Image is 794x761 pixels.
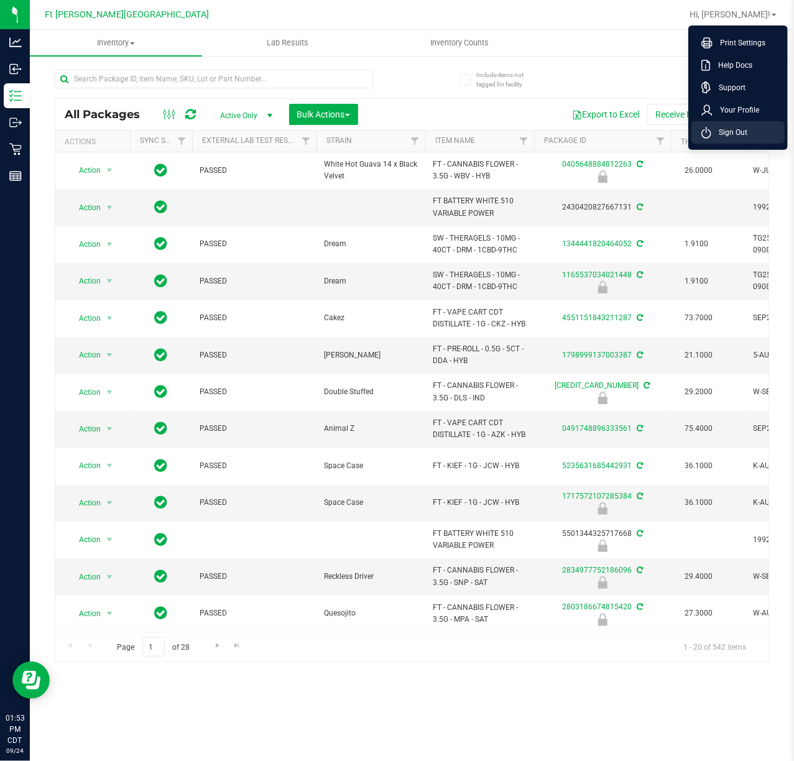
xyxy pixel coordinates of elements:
[155,604,168,622] span: In Sync
[228,637,246,654] a: Go to the last page
[635,351,643,359] span: Sync from Compliance System
[9,63,22,75] inline-svg: Inbound
[433,497,527,509] span: FT - KIEF - 1G - JCW - HYB
[635,529,643,538] span: Sync from Compliance System
[433,565,527,588] span: FT - CANNABIS FLOWER - 3.5G - SNP - SAT
[102,384,118,401] span: select
[200,275,309,287] span: PASSED
[324,349,418,361] span: [PERSON_NAME]
[30,30,202,56] a: Inventory
[102,310,118,327] span: select
[678,162,719,180] span: 26.0000
[68,568,101,586] span: Action
[68,236,101,253] span: Action
[435,136,475,145] a: Item Name
[155,531,168,548] span: In Sync
[6,746,24,755] p: 09/24
[711,81,746,94] span: Support
[324,312,418,324] span: Cakez
[102,568,118,586] span: select
[701,81,780,94] a: Support
[433,307,527,330] span: FT - VAPE CART CDT DISTILLATE - 1G - CKZ - HYB
[45,9,209,20] span: Ft [PERSON_NAME][GEOGRAPHIC_DATA]
[476,70,538,89] span: Include items not tagged for facility
[514,131,534,152] a: Filter
[296,131,316,152] a: Filter
[9,90,22,102] inline-svg: Inventory
[678,604,719,622] span: 27.3000
[678,568,719,586] span: 29.4000
[405,131,425,152] a: Filter
[324,238,418,250] span: Dream
[202,30,374,56] a: Lab Results
[155,198,168,216] span: In Sync
[68,346,101,364] span: Action
[673,637,756,656] span: 1 - 20 of 542 items
[562,270,632,279] a: 1165537034021448
[544,136,586,145] a: Package ID
[324,386,418,398] span: Double Stuffed
[326,136,352,145] a: Strain
[433,380,527,404] span: FT - CANNABIS FLOWER - 3.5G - DLS - IND
[68,420,101,438] span: Action
[65,108,152,121] span: All Packages
[713,104,759,116] span: Your Profile
[297,109,350,119] span: Bulk Actions
[678,309,719,327] span: 73.7000
[678,494,719,512] span: 36.1000
[711,126,747,139] span: Sign Out
[102,346,118,364] span: select
[374,30,546,56] a: Inventory Counts
[102,605,118,622] span: select
[155,235,168,252] span: In Sync
[562,566,632,574] a: 2834977752186096
[678,383,719,401] span: 29.2000
[562,351,632,359] a: 1798999137003387
[532,528,673,552] div: 5501344325717668
[433,460,527,472] span: FT - KIEF - 1G - JCW - HYB
[681,137,701,146] a: THC%
[102,420,118,438] span: select
[155,162,168,179] span: In Sync
[9,36,22,48] inline-svg: Analytics
[562,424,632,433] a: 0491748896333561
[564,104,647,125] button: Export to Excel
[200,238,309,250] span: PASSED
[635,492,643,500] span: Sync from Compliance System
[202,136,300,145] a: External Lab Test Result
[324,423,418,435] span: Animal Z
[68,162,101,179] span: Action
[324,607,418,619] span: Quesojito
[155,420,168,437] span: In Sync
[433,269,527,293] span: SW - THERAGELS - 10MG - 40CT - DRM - 1CBD-9THC
[200,497,309,509] span: PASSED
[9,143,22,155] inline-svg: Retail
[701,59,780,71] a: Help Docs
[68,605,101,622] span: Action
[208,637,226,654] a: Go to the next page
[140,136,188,145] a: Sync Status
[12,662,50,699] iframe: Resource center
[562,313,632,322] a: 4551151843211287
[562,239,632,248] a: 1344441820464052
[532,540,673,552] div: Newly Received
[155,494,168,511] span: In Sync
[713,37,765,49] span: Print Settings
[200,165,309,177] span: PASSED
[635,313,643,322] span: Sync from Compliance System
[172,131,192,152] a: Filter
[647,104,750,125] button: Receive Non-Cannabis
[102,236,118,253] span: select
[250,37,325,48] span: Lab Results
[68,494,101,512] span: Action
[68,310,101,327] span: Action
[102,457,118,474] span: select
[413,37,505,48] span: Inventory Counts
[68,199,101,216] span: Action
[562,602,632,611] a: 2803186674815420
[562,461,632,470] a: 5235631685442931
[200,423,309,435] span: PASSED
[324,159,418,182] span: White Hot Guava 14 x Black Velvet
[691,121,785,144] li: Sign Out
[155,309,168,326] span: In Sync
